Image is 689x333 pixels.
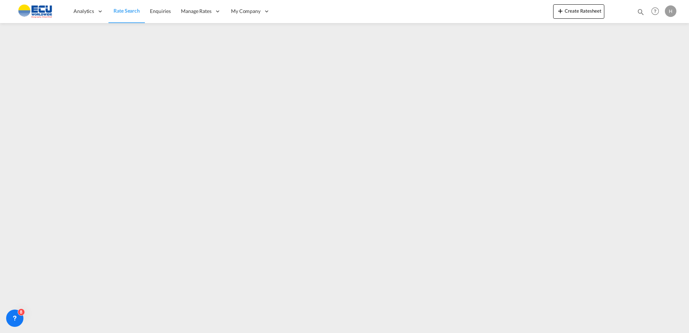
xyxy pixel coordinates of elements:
[11,3,59,19] img: 6cccb1402a9411edb762cf9624ab9cda.png
[553,4,604,19] button: icon-plus 400-fgCreate Ratesheet
[231,8,261,15] span: My Company
[649,5,665,18] div: Help
[181,8,212,15] span: Manage Rates
[150,8,171,14] span: Enquiries
[665,5,676,17] div: H
[637,8,645,16] md-icon: icon-magnify
[114,8,140,14] span: Rate Search
[74,8,94,15] span: Analytics
[649,5,661,17] span: Help
[637,8,645,19] div: icon-magnify
[556,6,565,15] md-icon: icon-plus 400-fg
